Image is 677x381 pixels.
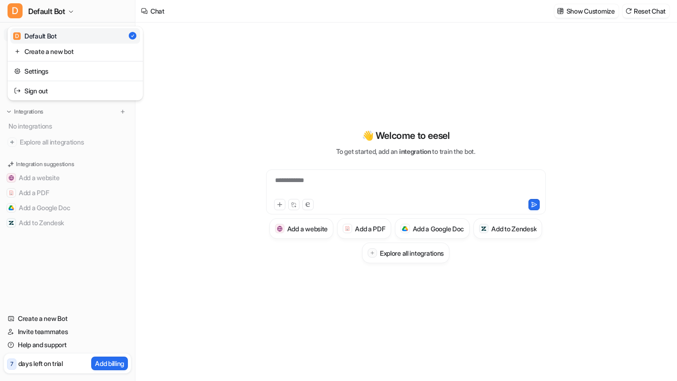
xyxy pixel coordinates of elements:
[14,46,21,56] img: reset
[13,32,21,40] span: D
[14,86,21,96] img: reset
[8,26,143,100] div: DDefault Bot
[10,83,140,99] a: Sign out
[10,63,140,79] a: Settings
[14,66,21,76] img: reset
[28,5,65,18] span: Default Bot
[8,3,23,18] span: D
[13,31,57,41] div: Default Bot
[10,44,140,59] a: Create a new bot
